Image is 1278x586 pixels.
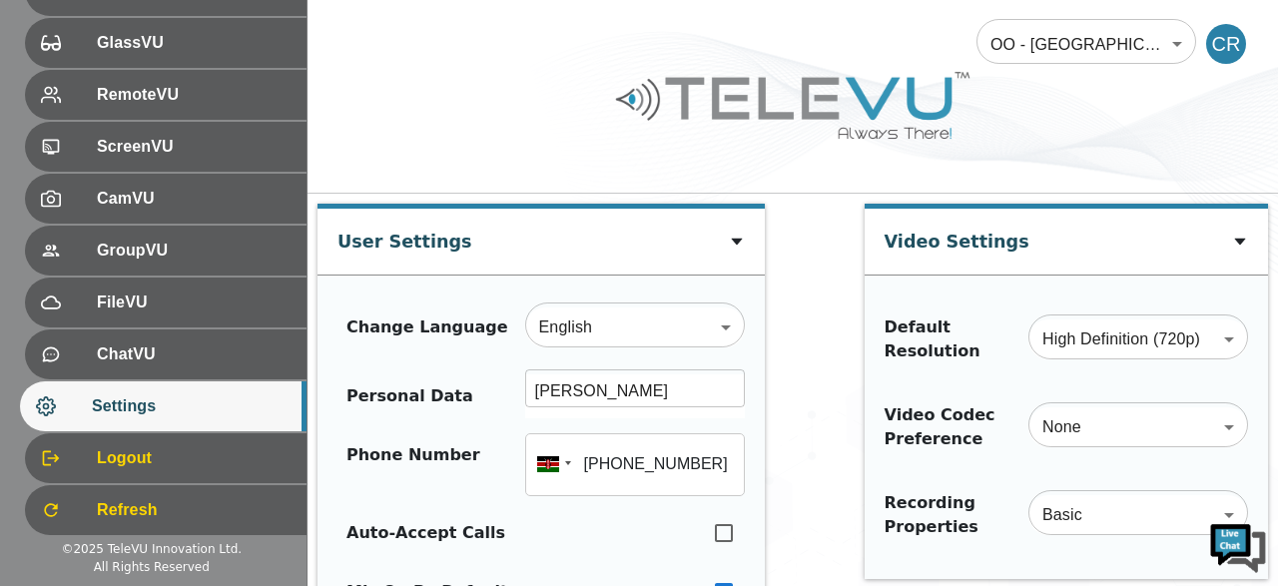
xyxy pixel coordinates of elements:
span: GlassVU [97,31,291,55]
div: Minimize live chat window [327,10,375,58]
input: 1 (702) 123-4567 [525,433,745,496]
img: d_736959983_company_1615157101543_736959983 [34,93,84,143]
div: Kenya: + 254 [525,433,577,496]
div: Recording Properties [885,491,1008,539]
div: Personal Data [346,384,473,408]
div: Video Settings [885,209,1029,265]
span: ScreenVU [97,135,291,159]
div: Logout [25,433,307,483]
div: Refresh [25,485,307,535]
div: Basic [1028,487,1248,543]
span: GroupVU [97,239,291,263]
div: Chat with us now [104,105,335,131]
span: ChatVU [97,342,291,366]
span: FileVU [97,291,291,314]
div: Phone Number [346,443,480,486]
span: RemoteVU [97,83,291,107]
div: CamVU [25,174,307,224]
div: OO - [GEOGRAPHIC_DATA] - [PERSON_NAME] [976,16,1196,72]
span: Logout [97,446,291,470]
div: RemoteVU [25,70,307,120]
div: GlassVU [25,18,307,68]
div: User Settings [337,209,472,265]
div: Auto-Accept Calls [346,521,505,545]
div: ChatVU [25,329,307,379]
textarea: Type your message and hit 'Enter' [10,381,380,451]
span: Refresh [97,498,291,522]
div: GroupVU [25,226,307,276]
div: Video Codec Preference [885,403,1008,451]
span: We're online! [116,170,276,371]
span: Settings [92,394,291,418]
div: CR [1206,24,1246,64]
div: Default Resolution [885,315,1008,363]
div: ScreenVU [25,122,307,172]
div: Settings [20,381,307,431]
div: Change Language [346,315,508,339]
div: English [525,299,745,355]
div: FileVU [25,278,307,327]
img: Logo [613,64,972,147]
img: Chat Widget [1208,516,1268,576]
div: None [1028,399,1248,455]
span: CamVU [97,187,291,211]
div: High Definition (720p) [1028,311,1248,367]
